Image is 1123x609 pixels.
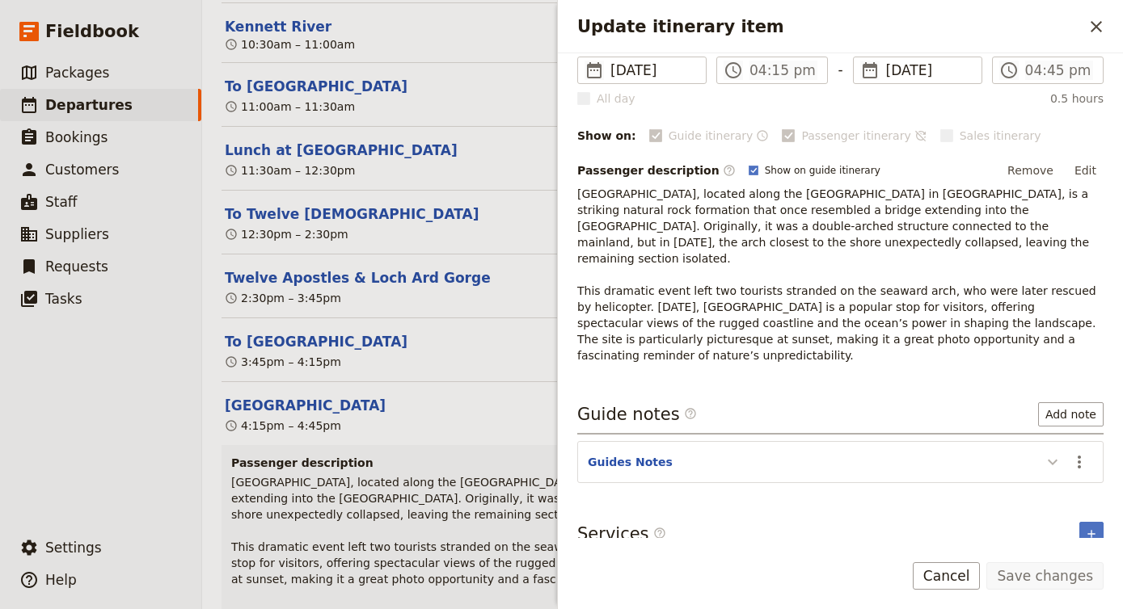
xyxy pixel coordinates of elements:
[756,126,769,145] button: Time shown on guide itinerary
[225,36,355,52] div: 10:30am – 11:00am
[45,258,108,275] span: Requests
[225,332,407,351] button: Edit this itinerary item
[577,187,1100,362] span: [GEOGRAPHIC_DATA], located along the [GEOGRAPHIC_DATA] in [GEOGRAPHIC_DATA], is a striking natura...
[723,164,736,177] span: ​
[45,97,133,113] span: Departures
[225,162,355,178] div: 11:30am – 12:30pm
[45,194,78,210] span: Staff
[886,61,972,80] span: [DATE]
[960,128,1041,144] span: Sales itinerary
[1083,13,1110,40] button: Close drawer
[913,562,981,590] button: Cancel
[225,77,407,96] button: Edit this itinerary item
[45,65,109,81] span: Packages
[838,60,842,84] span: -
[801,128,910,144] span: Passenger itinerary
[610,61,696,80] span: [DATE]
[577,15,1083,39] h2: Update itinerary item
[1079,522,1104,546] button: Add service inclusion
[1050,90,1104,107] span: 0.5 hours
[45,291,82,307] span: Tasks
[585,61,604,80] span: ​
[577,128,636,144] div: Show on:
[1067,158,1104,183] button: Edit
[225,204,479,224] button: Edit this itinerary item
[45,572,77,588] span: Help
[860,61,880,80] span: ​
[577,162,736,178] label: Passenger description
[684,407,697,426] span: ​
[577,522,666,546] h3: Services
[1038,402,1104,426] button: Add note
[45,19,139,44] span: Fieldbook
[1000,158,1061,183] button: Remove
[669,128,754,144] span: Guide itinerary
[231,476,1096,586] span: [GEOGRAPHIC_DATA], located along the [GEOGRAPHIC_DATA] in [GEOGRAPHIC_DATA], is a striking natura...
[225,226,348,242] div: 12:30pm – 2:30pm
[45,129,108,145] span: Bookings
[225,17,331,36] button: Edit this itinerary item
[45,540,102,556] span: Settings
[914,126,927,145] button: Time not shown on passenger itinerary
[653,527,666,546] span: ​
[765,164,880,177] span: Show on guide itinerary
[45,162,119,178] span: Customers
[999,61,1019,80] span: ​
[1025,61,1093,80] input: ​
[588,454,673,470] button: Guides Notes
[577,402,697,426] h3: Guide notes
[225,268,491,288] button: Edit this itinerary item
[986,562,1104,590] button: Save changes
[749,61,817,80] input: ​
[225,354,341,370] div: 3:45pm – 4:15pm
[225,290,341,306] div: 2:30pm – 3:45pm
[225,396,386,415] button: Edit this itinerary item
[225,99,355,115] div: 11:00am – 11:30am
[653,527,666,540] span: ​
[231,455,1094,471] h3: Passenger description
[1066,448,1093,476] button: Actions
[684,407,697,420] span: ​
[597,90,635,107] span: All day
[724,61,743,80] span: ​
[225,141,458,160] button: Edit this itinerary item
[45,226,109,242] span: Suppliers
[225,418,341,434] div: 4:15pm – 4:45pm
